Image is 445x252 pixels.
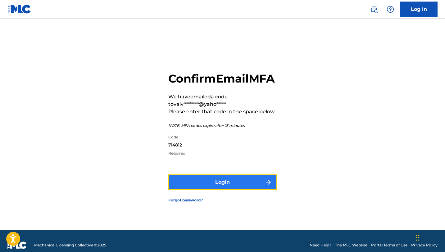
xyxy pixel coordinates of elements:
[7,241,27,249] img: logo
[168,123,277,128] p: NOTE: MFA codes expire after 15 minutes
[411,242,438,248] a: Privacy Policy
[168,174,277,190] button: Login
[371,242,407,248] a: Portal Terms of Use
[335,242,367,248] a: The MLC Website
[414,222,445,252] iframe: Chat Widget
[414,222,445,252] div: Widget de chat
[310,242,331,248] a: Need Help?
[168,197,203,203] a: Forgot password?
[368,3,380,16] a: Public Search
[400,2,438,17] a: Log In
[168,72,277,86] h2: Confirm Email MFA
[168,151,273,156] p: Required
[416,228,420,247] div: Arrastrar
[168,108,277,115] p: Please enter that code in the space below
[384,3,397,16] div: Help
[265,178,272,186] img: f7272a7cc735f4ea7f67.svg
[7,5,31,14] img: MLC Logo
[370,6,378,13] img: search
[387,6,394,13] img: help
[34,242,106,248] span: Mechanical Licensing Collective © 2025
